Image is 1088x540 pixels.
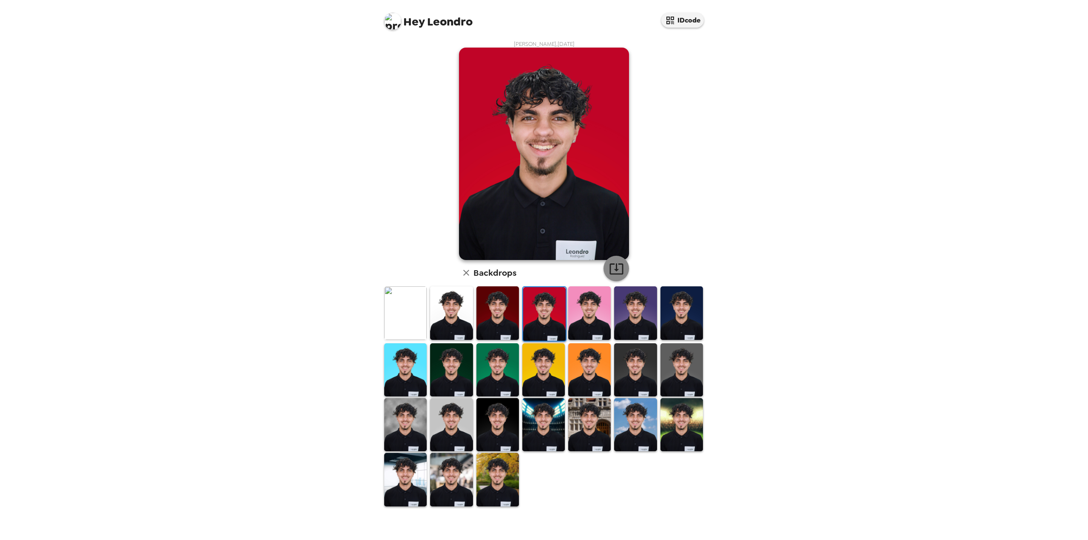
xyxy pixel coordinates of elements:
[661,13,704,28] button: IDcode
[473,266,516,280] h6: Backdrops
[384,8,473,28] span: Leondro
[514,40,575,48] span: [PERSON_NAME] , [DATE]
[459,48,629,260] img: user
[403,14,425,29] span: Hey
[384,13,401,30] img: profile pic
[384,286,427,339] img: Original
